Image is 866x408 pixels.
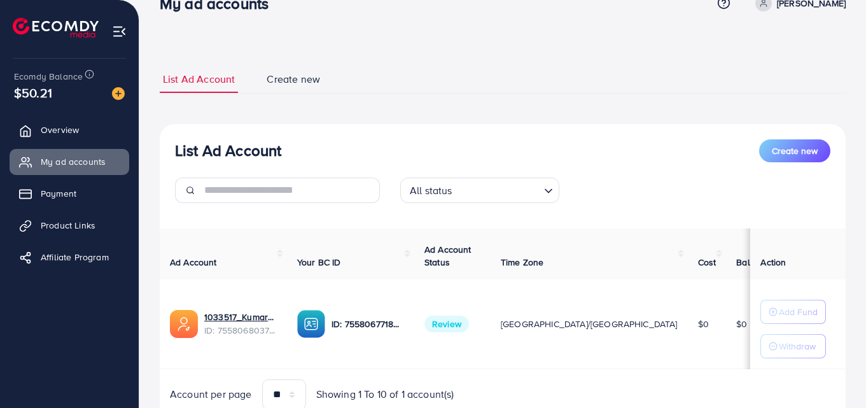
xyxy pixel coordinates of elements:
a: Payment [10,181,129,206]
p: Add Fund [779,304,818,320]
span: Showing 1 To 10 of 1 account(s) [316,387,454,402]
span: Ad Account [170,256,217,269]
a: My ad accounts [10,149,129,174]
img: menu [112,24,127,39]
img: ic-ads-acc.e4c84228.svg [170,310,198,338]
span: Product Links [41,219,95,232]
a: Overview [10,117,129,143]
span: Create new [772,144,818,157]
span: Time Zone [501,256,543,269]
img: image [112,87,125,100]
span: Review [424,316,469,332]
span: ID: 7558068037274845201 [204,324,277,337]
a: 1033517_Kumar757_1759749870200 [204,311,277,323]
h3: List Ad Account [175,141,281,160]
span: $0 [698,318,709,330]
img: ic-ba-acc.ded83a64.svg [297,310,325,338]
span: Account per page [170,387,252,402]
span: Affiliate Program [41,251,109,264]
span: Create new [267,72,320,87]
a: Product Links [10,213,129,238]
button: Add Fund [760,300,826,324]
a: Affiliate Program [10,244,129,270]
span: $0 [736,318,747,330]
span: Your BC ID [297,256,341,269]
p: Withdraw [779,339,816,354]
div: Search for option [400,178,559,203]
span: $50.21 [14,83,52,102]
input: Search for option [456,179,539,200]
span: Balance [736,256,770,269]
span: Cost [698,256,716,269]
span: [GEOGRAPHIC_DATA]/[GEOGRAPHIC_DATA] [501,318,678,330]
span: Action [760,256,786,269]
span: My ad accounts [41,155,106,168]
iframe: Chat [812,351,856,398]
span: All status [407,181,455,200]
span: Ad Account Status [424,243,471,269]
button: Create new [759,139,830,162]
p: ID: 7558067718818430977 [332,316,404,332]
span: Overview [41,123,79,136]
span: Ecomdy Balance [14,70,83,83]
span: List Ad Account [163,72,235,87]
img: logo [13,18,99,38]
div: <span class='underline'>1033517_Kumar757_1759749870200</span></br>7558068037274845201 [204,311,277,337]
button: Withdraw [760,334,826,358]
span: Payment [41,187,76,200]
